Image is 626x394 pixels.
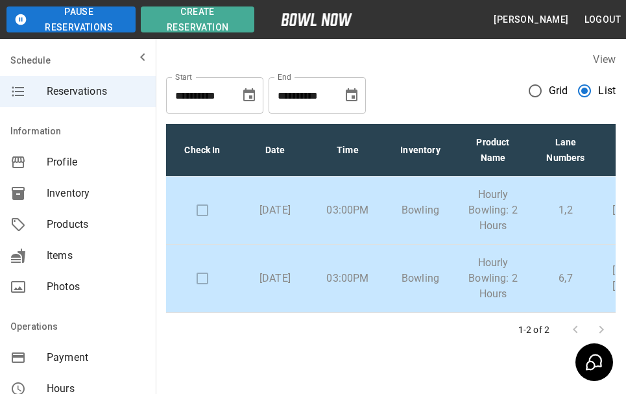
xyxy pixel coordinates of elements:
span: Payment [47,350,145,365]
button: Logout [579,8,626,32]
span: Products [47,217,145,232]
p: 03:00PM [322,203,374,218]
th: Product Name [457,124,529,177]
label: View [593,53,616,66]
p: Hourly Bowling: 2 Hours [467,187,519,234]
span: List [598,83,616,99]
span: Profile [47,154,145,170]
th: Check In [166,124,239,177]
p: 03:00PM [322,271,374,286]
button: Create Reservation [141,6,254,32]
button: Choose date, selected date is Oct 11, 2025 [236,82,262,108]
p: Bowling [394,203,446,218]
th: Time [311,124,384,177]
th: Date [239,124,311,177]
p: [DATE] [249,271,301,286]
p: [DATE] [249,203,301,218]
p: Hourly Bowling: 2 Hours [467,255,519,302]
button: [PERSON_NAME] [488,8,573,32]
th: Lane Numbers [529,124,602,177]
p: 1-2 of 2 [518,323,549,336]
span: Reservations [47,84,145,99]
button: Pause Reservations [6,6,136,32]
span: Items [47,248,145,264]
th: Inventory [384,124,457,177]
button: Choose date, selected date is Nov 11, 2025 [339,82,365,108]
img: logo [281,13,352,26]
span: Inventory [47,186,145,201]
p: 6,7 [540,271,592,286]
span: Photos [47,279,145,295]
span: Grid [549,83,568,99]
p: 1,2 [540,203,592,218]
p: Bowling [394,271,446,286]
